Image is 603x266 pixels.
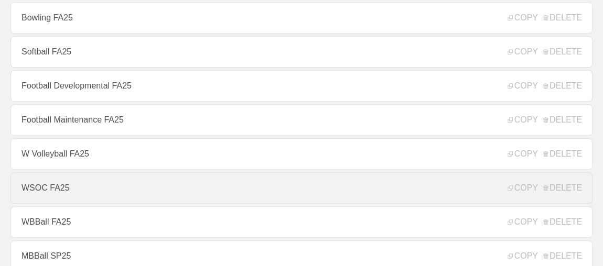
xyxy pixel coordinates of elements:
a: Football Maintenance FA25 [10,104,593,136]
span: DELETE [543,47,582,57]
iframe: Chat Widget [414,145,603,266]
span: COPY [508,47,537,57]
span: COPY [508,13,537,23]
span: COPY [508,81,537,91]
a: WSOC FA25 [10,172,593,204]
a: Football Developmental FA25 [10,70,593,102]
a: Bowling FA25 [10,2,593,34]
span: COPY [508,115,537,125]
span: DELETE [543,115,582,125]
a: W Volleyball FA25 [10,138,593,170]
a: WBBall FA25 [10,206,593,238]
span: DELETE [543,13,582,23]
span: DELETE [543,81,582,91]
a: Softball FA25 [10,36,593,68]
